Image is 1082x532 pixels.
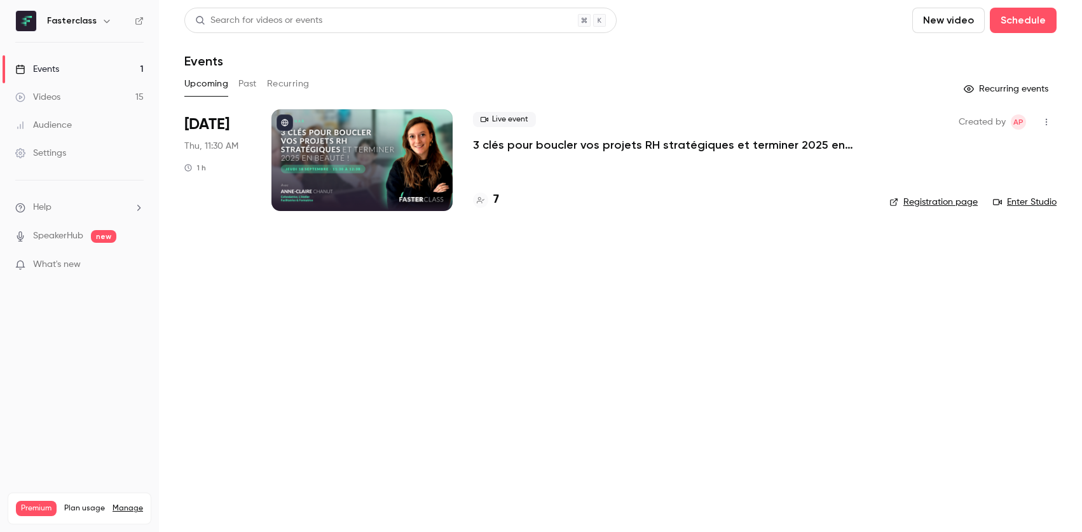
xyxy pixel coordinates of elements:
[184,109,251,211] div: Sep 18 Thu, 11:30 AM (Europe/Paris)
[1011,114,1026,130] span: Amory Panné
[15,201,144,214] li: help-dropdown-opener
[33,229,83,243] a: SpeakerHub
[113,503,143,514] a: Manage
[959,114,1006,130] span: Created by
[33,33,144,43] div: Domaine: [DOMAIN_NAME]
[16,11,36,31] img: Fasterclass
[473,191,499,208] a: 7
[493,191,499,208] h4: 7
[20,20,31,31] img: logo_orange.svg
[184,114,229,135] span: [DATE]
[993,196,1057,208] a: Enter Studio
[184,74,228,94] button: Upcoming
[889,196,978,208] a: Registration page
[184,53,223,69] h1: Events
[238,74,257,94] button: Past
[65,75,98,83] div: Domaine
[1013,114,1024,130] span: AP
[144,74,154,84] img: tab_keywords_by_traffic_grey.svg
[33,258,81,271] span: What's new
[47,15,97,27] h6: Fasterclass
[184,140,238,153] span: Thu, 11:30 AM
[20,33,31,43] img: website_grey.svg
[15,119,72,132] div: Audience
[16,501,57,516] span: Premium
[15,147,66,160] div: Settings
[473,137,854,153] a: 3 clés pour boucler vos projets RH stratégiques et terminer 2025 en beauté !
[267,74,310,94] button: Recurring
[15,63,59,76] div: Events
[15,91,60,104] div: Videos
[958,79,1057,99] button: Recurring events
[91,230,116,243] span: new
[36,20,62,31] div: v 4.0.25
[912,8,985,33] button: New video
[184,163,206,173] div: 1 h
[64,503,105,514] span: Plan usage
[158,75,195,83] div: Mots-clés
[51,74,62,84] img: tab_domain_overview_orange.svg
[33,201,51,214] span: Help
[473,112,536,127] span: Live event
[990,8,1057,33] button: Schedule
[195,14,322,27] div: Search for videos or events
